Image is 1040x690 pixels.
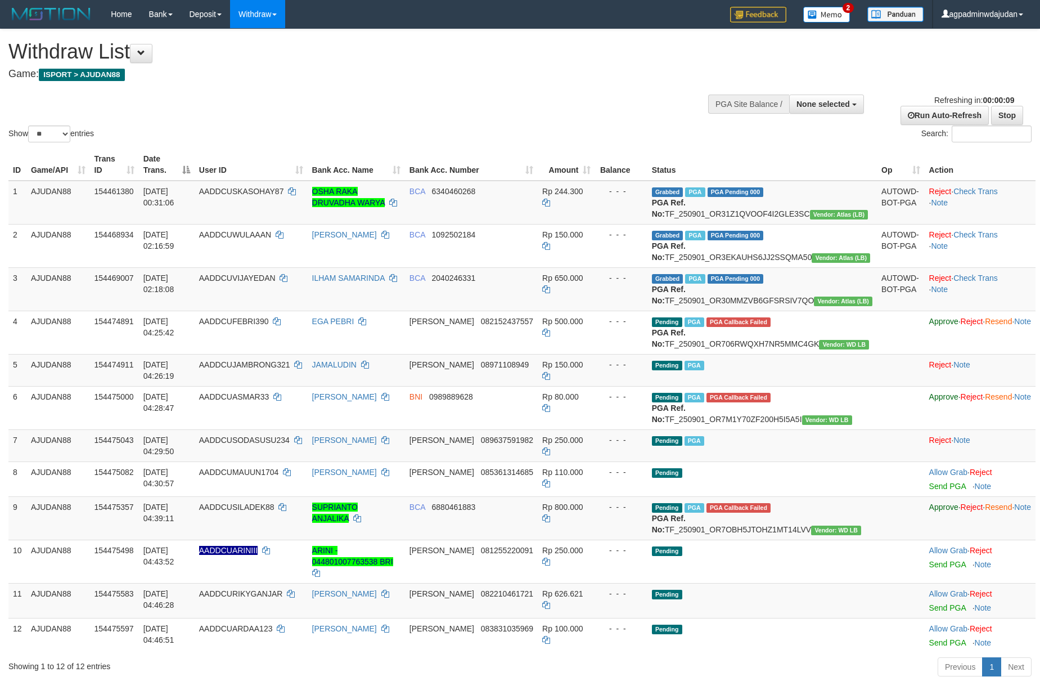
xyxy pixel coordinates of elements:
[685,187,705,197] span: Marked by agpadminwdajudan
[199,503,274,512] span: AADDCUSILADEK88
[600,623,642,634] div: - - -
[409,589,474,598] span: [PERSON_NAME]
[975,560,992,569] a: Note
[8,540,26,583] td: 10
[685,393,704,402] span: Marked by agpadminwdajudan
[961,317,983,326] a: Reject
[409,468,474,477] span: [PERSON_NAME]
[811,526,861,535] span: Vendor URL: https://dashboard.q2checkout.com/secure
[481,546,533,555] span: Copy 081255220091 to clipboard
[409,624,474,633] span: [PERSON_NAME]
[312,274,385,283] a: ILHAM SAMARINDA
[685,317,704,327] span: Marked by agpadminwdajudan
[685,503,704,513] span: Marked by agpadminwdajudan
[925,354,1036,386] td: ·
[8,462,26,496] td: 8
[199,624,273,633] span: AADDCUARDAA123
[953,436,970,445] a: Note
[925,540,1036,583] td: ·
[961,392,983,401] a: Reject
[409,230,425,239] span: BCA
[929,317,958,326] a: Approve
[925,496,1036,540] td: · · ·
[143,317,174,337] span: [DATE] 04:25:42
[312,546,393,566] a: ARINI - 044801007763538 BRI
[199,392,269,401] span: AADDCUASMAR33
[600,229,642,240] div: - - -
[143,274,174,294] span: [DATE] 02:18:08
[985,317,1012,326] a: Resend
[409,503,425,512] span: BCA
[982,657,1001,676] a: 1
[652,187,683,197] span: Grabbed
[706,503,771,513] span: PGA Error
[925,462,1036,496] td: ·
[199,187,284,196] span: AADDCUSKASOHAY87
[929,624,967,633] a: Allow Grab
[810,210,868,219] span: Vendor URL: https://dashboard.q2checkout.com/secure
[481,589,533,598] span: Copy 082210461721 to clipboard
[877,149,924,181] th: Op: activate to sort column ascending
[143,360,174,380] span: [DATE] 04:26:19
[432,274,476,283] span: Copy 2040246331 to clipboard
[143,624,174,644] span: [DATE] 04:46:51
[28,126,70,142] select: Showentries
[143,436,174,456] span: [DATE] 04:29:50
[647,267,877,311] td: TF_250901_OR30MMZVB6GFSRSIV7QO
[94,187,134,196] span: 154461380
[94,468,134,477] span: 154475082
[409,392,422,401] span: BNI
[143,589,174,610] span: [DATE] 04:46:28
[94,392,134,401] span: 154475000
[542,360,583,369] span: Rp 150.000
[8,267,26,311] td: 3
[312,317,354,326] a: EGA PEBRI
[929,638,966,647] a: Send PGA
[953,360,970,369] a: Note
[652,361,682,370] span: Pending
[8,656,425,672] div: Showing 1 to 12 of 12 entries
[706,317,771,327] span: PGA Error
[312,503,358,523] a: SUPRIANTO ANJALIKA
[796,100,850,109] span: None selected
[652,436,682,446] span: Pending
[94,360,134,369] span: 154474911
[708,231,764,240] span: PGA Pending
[8,618,26,653] td: 12
[929,392,958,401] a: Approve
[409,274,425,283] span: BCA
[925,429,1036,462] td: ·
[929,468,967,477] a: Allow Grab
[26,618,90,653] td: AJUDAN88
[647,149,877,181] th: Status
[39,69,125,81] span: ISPORT > AJUDAN88
[953,187,998,196] a: Check Trans
[143,546,174,566] span: [DATE] 04:43:52
[312,230,377,239] a: [PERSON_NAME]
[595,149,647,181] th: Balance
[929,603,966,612] a: Send PGA
[647,386,877,429] td: TF_250901_OR7M1Y70ZF200H5I5A5I
[929,482,966,491] a: Send PGA
[647,311,877,354] td: TF_250901_OR706RWQXH7NR5MMC4GK
[983,96,1014,105] strong: 00:00:09
[929,589,967,598] a: Allow Grab
[877,224,924,267] td: AUTOWD-BOT-PGA
[8,6,94,23] img: MOTION_logo.png
[8,583,26,618] td: 11
[789,95,864,114] button: None selected
[600,501,642,513] div: - - -
[708,95,789,114] div: PGA Site Balance /
[975,482,992,491] a: Note
[925,618,1036,653] td: ·
[542,187,583,196] span: Rp 244.300
[542,436,583,445] span: Rp 250.000
[26,540,90,583] td: AJUDAN88
[1001,657,1032,676] a: Next
[26,583,90,618] td: AJUDAN88
[481,436,533,445] span: Copy 089637591982 to clipboard
[931,241,948,250] a: Note
[8,41,682,63] h1: Withdraw List
[970,468,992,477] a: Reject
[843,3,854,13] span: 2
